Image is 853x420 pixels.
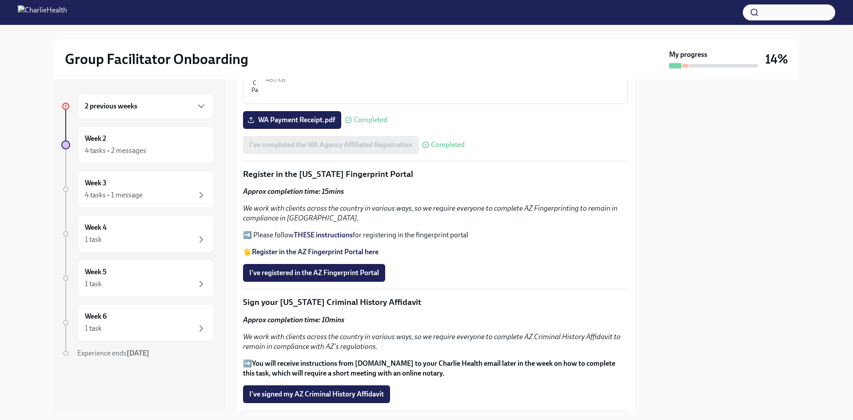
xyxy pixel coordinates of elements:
[266,76,620,84] div: 480 KB
[85,312,107,321] h6: Week 6
[243,168,628,180] p: Register in the [US_STATE] Fingerprint Portal
[85,178,107,188] h6: Week 3
[243,264,385,282] button: I've registered in the AZ Fingerprint Portal
[61,304,214,341] a: Week 61 task
[243,359,628,378] p: ➡️
[243,359,615,377] strong: You will receive instructions from [DOMAIN_NAME] to your Charlie Health email later in the week o...
[243,187,344,196] strong: Approx completion time: 15mins
[243,385,390,403] button: I've signed my AZ Criminal History Affidavit
[77,93,214,119] div: 2 previous weeks
[249,268,379,277] span: I've registered in the AZ Fingerprint Portal
[243,296,628,308] p: Sign your [US_STATE] Criminal History Affidavit
[765,51,788,67] h3: 14%
[85,267,107,277] h6: Week 5
[61,215,214,252] a: Week 41 task
[18,5,67,20] img: CharlieHealth
[85,324,102,333] div: 1 task
[431,141,465,148] span: Completed
[354,116,387,124] span: Completed
[243,230,628,240] p: ➡️ Please follow for registering in the fingerprint portal
[252,248,379,256] a: Register in the AZ Fingerprint Portal here
[85,235,102,244] div: 1 task
[294,231,353,239] a: THESE instructions
[77,349,149,357] span: Experience ends
[85,146,146,156] div: 4 tasks • 2 messages
[85,101,137,111] h6: 2 previous weeks
[61,126,214,164] a: Week 24 tasks • 2 messages
[669,50,707,60] strong: My progress
[85,190,143,200] div: 4 tasks • 1 message
[85,223,107,232] h6: Week 4
[85,134,106,144] h6: Week 2
[243,247,628,257] p: 🖐️
[243,332,621,351] em: We work with clients across the country in various ways, so we require everyone to complete AZ Cr...
[243,204,618,222] em: We work with clients across the country in various ways, so we require everyone to complete AZ Fi...
[85,279,102,289] div: 1 task
[127,349,149,357] strong: [DATE]
[249,116,335,124] span: WA Payment Receipt.pdf
[243,111,341,129] label: WA Payment Receipt.pdf
[61,171,214,208] a: Week 34 tasks • 1 message
[243,316,344,324] strong: Approx completion time: 10mins
[249,390,384,399] span: I've signed my AZ Criminal History Affidavit
[65,50,248,68] h2: Group Facilitator Onboarding
[61,260,214,297] a: Week 51 task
